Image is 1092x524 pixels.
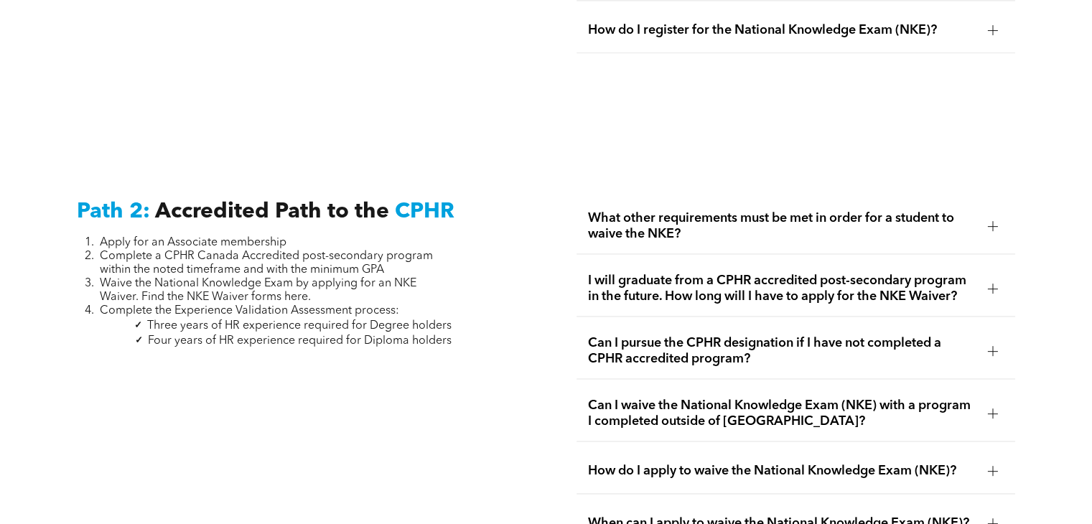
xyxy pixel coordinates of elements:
[588,273,976,304] span: I will graduate from a CPHR accredited post-secondary program in the future. How long will I have...
[588,398,976,429] span: Can I waive the National Knowledge Exam (NKE) with a program I completed outside of [GEOGRAPHIC_D...
[77,201,150,223] span: Path 2:
[100,305,399,317] span: Complete the Experience Validation Assessment process:
[147,320,452,332] span: Three years of HR experience required for Degree holders
[588,210,976,242] span: What other requirements must be met in order for a student to waive the NKE?
[148,335,452,347] span: Four years of HR experience required for Diploma holders
[395,201,454,223] span: CPHR
[155,201,389,223] span: Accredited Path to the
[588,22,976,38] span: How do I register for the National Knowledge Exam (NKE)?
[100,278,416,303] span: Waive the National Knowledge Exam by applying for an NKE Waiver. Find the NKE Waiver forms here.
[100,251,433,276] span: Complete a CPHR Canada Accredited post-secondary program within the noted timeframe and with the ...
[588,335,976,367] span: Can I pursue the CPHR designation if I have not completed a CPHR accredited program?
[100,237,286,248] span: Apply for an Associate membership
[588,463,976,479] span: How do I apply to waive the National Knowledge Exam (NKE)?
